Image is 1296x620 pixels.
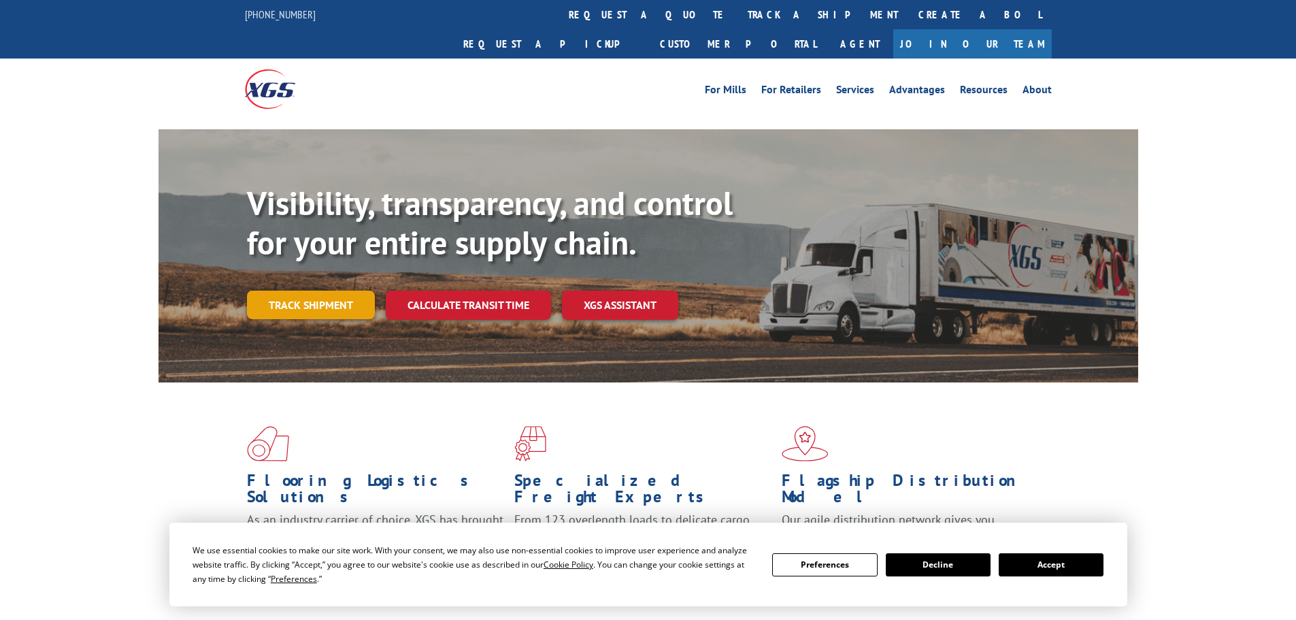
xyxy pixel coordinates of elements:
[705,84,746,99] a: For Mills
[245,7,316,21] a: [PHONE_NUMBER]
[453,29,650,59] a: Request a pickup
[544,559,593,570] span: Cookie Policy
[999,553,1103,576] button: Accept
[386,291,551,320] a: Calculate transit time
[836,84,874,99] a: Services
[889,84,945,99] a: Advantages
[514,426,546,461] img: xgs-icon-focused-on-flooring-red
[169,523,1127,606] div: Cookie Consent Prompt
[886,553,991,576] button: Decline
[514,472,771,512] h1: Specialized Freight Experts
[827,29,893,59] a: Agent
[761,84,821,99] a: For Retailers
[247,182,733,263] b: Visibility, transparency, and control for your entire supply chain.
[247,472,504,512] h1: Flooring Logistics Solutions
[514,512,771,572] p: From 123 overlength loads to delicate cargo, our experienced staff knows the best way to move you...
[960,84,1008,99] a: Resources
[1023,84,1052,99] a: About
[562,291,678,320] a: XGS ASSISTANT
[782,472,1039,512] h1: Flagship Distribution Model
[247,512,503,560] span: As an industry carrier of choice, XGS has brought innovation and dedication to flooring logistics...
[247,426,289,461] img: xgs-icon-total-supply-chain-intelligence-red
[782,512,1032,544] span: Our agile distribution network gives you nationwide inventory management on demand.
[782,426,829,461] img: xgs-icon-flagship-distribution-model-red
[193,543,756,586] div: We use essential cookies to make our site work. With your consent, we may also use non-essential ...
[247,291,375,319] a: Track shipment
[650,29,827,59] a: Customer Portal
[271,573,317,585] span: Preferences
[893,29,1052,59] a: Join Our Team
[772,553,877,576] button: Preferences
